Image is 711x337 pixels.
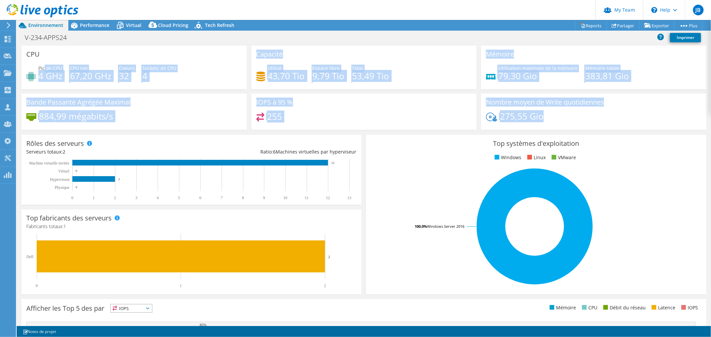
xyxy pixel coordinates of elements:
[273,149,276,155] span: 6
[585,72,629,80] h4: 383,81 Gio
[639,20,674,31] a: Exporter
[26,214,112,222] h3: Top fabricants des serveurs
[548,304,576,311] li: Mémoire
[347,195,351,200] text: 13
[26,99,131,106] h3: Bande Passante Agrégée Maximal
[111,304,152,312] span: IOPS
[486,51,514,58] h3: Mémoire
[498,72,578,80] h4: 79,30 Gio
[38,65,62,71] span: Pic de CPU
[26,148,191,156] div: Serveurs totaux:
[268,72,305,80] h4: 43,70 Tio
[205,22,234,28] span: Tech Refresh
[268,65,282,71] span: Utilisé
[26,254,33,259] text: Dell
[80,22,109,28] span: Performance
[26,223,356,230] h4: Fabricants totaux:
[76,169,77,172] text: 0
[357,326,364,330] text: 80%
[575,20,607,31] a: Reports
[650,304,675,311] li: Latence
[26,51,40,58] h3: CPU
[50,177,70,182] text: Hyperviseur
[142,65,176,71] span: Sockets de CPU
[70,72,111,80] h4: 67,20 GHz
[267,113,282,120] h4: 255
[119,65,135,71] span: Coeurs
[580,304,597,311] li: CPU
[118,177,120,181] text: 2
[550,154,576,161] li: VMware
[242,195,244,200] text: 8
[18,327,61,336] a: Notes de projet
[29,161,69,166] tspan: Machine virtuelle invitée
[585,65,619,71] span: Mémoire totale
[22,34,77,41] h1: V-234-APPS24
[313,65,340,71] span: Espace libre
[493,154,521,161] li: Windows
[199,195,201,200] text: 6
[371,140,701,147] h3: Top systèmes d'exploitation
[328,255,330,259] text: 2
[76,185,77,189] text: 0
[38,72,62,80] h4: 4 GHz
[670,33,701,42] a: Imprimer
[71,195,73,200] text: 0
[200,323,206,327] text: 85%
[693,5,704,15] span: JB
[352,65,363,71] span: Total
[415,224,427,229] tspan: 100.0%
[114,195,116,200] text: 2
[305,195,309,200] text: 11
[651,7,657,13] svg: \n
[526,154,546,161] li: Linux
[36,283,38,288] text: 0
[602,304,646,311] li: Débit du réseau
[352,72,389,80] h4: 53,49 Tio
[256,99,293,106] h3: IOPS à 95 %
[607,20,640,31] a: Partager
[326,195,330,200] text: 12
[680,304,698,311] li: IOPS
[70,65,88,71] span: CPU net
[500,113,544,120] h4: 275,55 Gio
[119,72,135,80] h4: 32
[58,169,70,173] text: Virtuel
[221,195,223,200] text: 7
[26,140,84,147] h3: Rôles des serveurs
[180,283,182,288] text: 1
[142,72,176,80] h4: 4
[63,223,66,229] span: 1
[157,195,159,200] text: 4
[178,195,180,200] text: 5
[498,65,578,71] span: Utilisation maximale de la mémoire
[28,22,63,28] span: Environnement
[427,224,464,229] tspan: Windows Server 2016
[283,195,287,200] text: 10
[39,113,113,120] h4: 884,99 mégabits/s
[331,161,334,165] text: 12
[256,51,283,58] h3: Capacité
[263,195,265,200] text: 9
[313,72,345,80] h4: 9,79 Tio
[55,185,69,190] text: Physique
[158,22,188,28] span: Cloud Pricing
[324,283,326,288] text: 2
[93,195,95,200] text: 1
[191,148,356,156] div: Ratio: Machines virtuelles par hyperviseur
[674,20,703,31] a: Plus
[135,195,137,200] text: 3
[63,149,65,155] span: 2
[126,22,141,28] span: Virtual
[486,99,604,106] h3: Nombre moyen de Write quotidiennes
